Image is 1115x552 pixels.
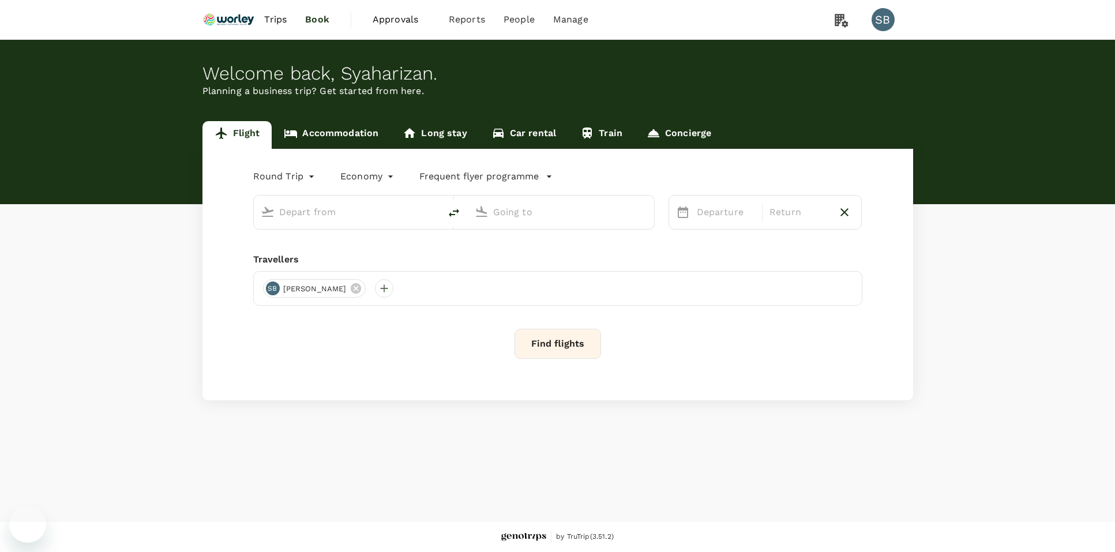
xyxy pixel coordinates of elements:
span: People [504,13,535,27]
a: Train [568,121,635,149]
span: Trips [264,13,287,27]
iframe: Button to launch messaging window [9,506,46,543]
button: delete [440,199,468,227]
button: Frequent flyer programme [419,170,553,183]
div: Round Trip [253,167,318,186]
a: Flight [202,121,272,149]
button: Find flights [515,329,601,359]
button: Open [432,211,434,213]
div: Economy [340,167,396,186]
a: Concierge [635,121,723,149]
a: Long stay [391,121,479,149]
p: Departure [697,205,755,219]
span: Approvals [373,13,430,27]
button: Open [646,211,648,213]
div: SB [266,281,280,295]
p: Return [769,205,828,219]
span: Book [305,13,329,27]
div: Travellers [253,253,862,266]
img: Genotrips - ALL [501,533,546,542]
input: Going to [493,203,630,221]
span: [PERSON_NAME] [276,283,354,295]
div: SB[PERSON_NAME] [263,279,366,298]
p: Frequent flyer programme [419,170,539,183]
p: Planning a business trip? Get started from here. [202,84,913,98]
div: SB [872,8,895,31]
div: Welcome back , Syaharizan . [202,63,913,84]
span: by TruTrip ( 3.51.2 ) [556,531,614,543]
span: Manage [553,13,588,27]
span: Reports [449,13,485,27]
a: Car rental [479,121,569,149]
img: Ranhill Worley Sdn Bhd [202,7,256,32]
a: Accommodation [272,121,391,149]
input: Depart from [279,203,416,221]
